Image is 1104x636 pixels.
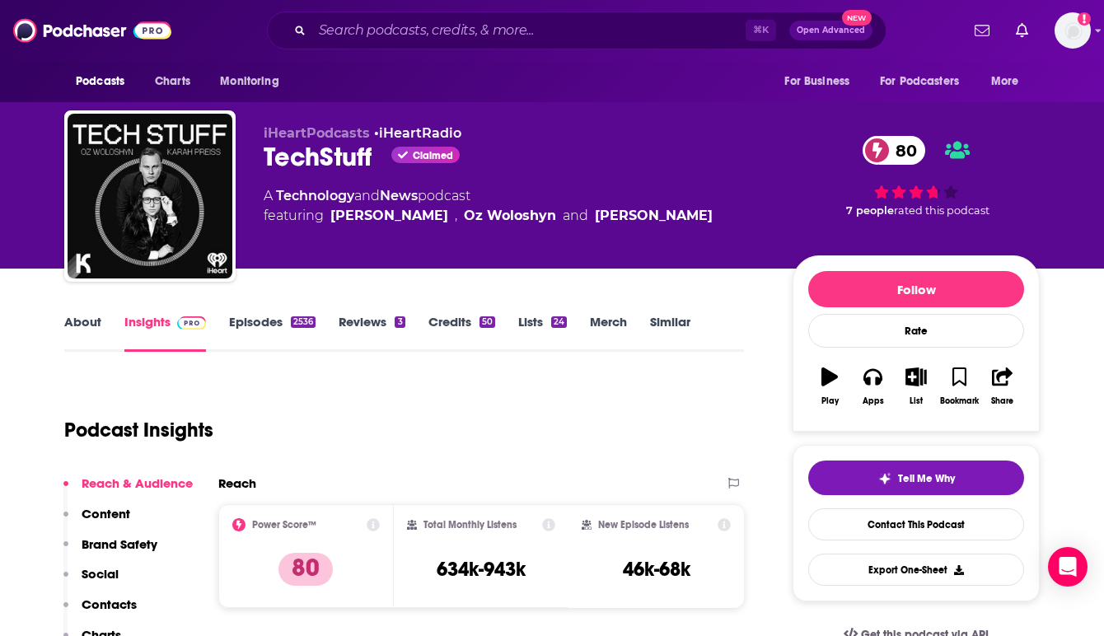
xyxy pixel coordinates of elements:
a: Charts [144,66,200,97]
button: open menu [869,66,983,97]
a: Similar [650,314,690,352]
span: Tell Me Why [898,472,955,485]
div: [PERSON_NAME] [595,206,713,226]
div: 80 7 peoplerated this podcast [793,125,1040,227]
span: Podcasts [76,70,124,93]
button: open menu [773,66,870,97]
a: 80 [863,136,925,165]
img: Podchaser Pro [177,316,206,330]
div: Open Intercom Messenger [1048,547,1088,587]
button: Contacts [63,596,137,627]
img: Podchaser - Follow, Share and Rate Podcasts [13,15,171,46]
a: Show notifications dropdown [968,16,996,44]
span: For Podcasters [880,70,959,93]
a: About [64,314,101,352]
span: iHeartPodcasts [264,125,370,141]
input: Search podcasts, credits, & more... [312,17,746,44]
span: • [374,125,461,141]
h3: 634k-943k [437,557,526,582]
a: Jonathan Strickland [330,206,448,226]
span: Logged in as HughE [1055,12,1091,49]
span: For Business [784,70,849,93]
button: Play [808,357,851,416]
a: Episodes2536 [229,314,316,352]
a: Technology [276,188,354,203]
span: and [354,188,380,203]
div: 2536 [291,316,316,328]
span: ⌘ K [746,20,776,41]
h2: Reach [218,475,256,491]
button: Follow [808,271,1024,307]
div: List [910,396,923,406]
img: User Profile [1055,12,1091,49]
button: Show profile menu [1055,12,1091,49]
p: Brand Safety [82,536,157,552]
span: New [842,10,872,26]
span: 80 [879,136,925,165]
span: Open Advanced [797,26,865,35]
div: 50 [479,316,495,328]
button: tell me why sparkleTell Me Why [808,461,1024,495]
button: Open AdvancedNew [789,21,872,40]
h3: 46k-68k [623,557,690,582]
span: featuring [264,206,713,226]
button: Reach & Audience [63,475,193,506]
span: More [991,70,1019,93]
span: rated this podcast [894,204,989,217]
button: List [895,357,938,416]
a: News [380,188,418,203]
button: open menu [208,66,300,97]
div: Bookmark [940,396,979,406]
span: Monitoring [220,70,278,93]
p: Contacts [82,596,137,612]
div: 24 [551,316,567,328]
button: Share [981,357,1024,416]
p: Reach & Audience [82,475,193,491]
button: open menu [980,66,1040,97]
h2: Power Score™ [252,519,316,531]
button: Apps [851,357,894,416]
div: Search podcasts, credits, & more... [267,12,886,49]
span: , [455,206,457,226]
div: Apps [863,396,884,406]
a: Contact This Podcast [808,508,1024,540]
div: Play [821,396,839,406]
button: Bookmark [938,357,980,416]
img: tell me why sparkle [878,472,891,485]
button: Export One-Sheet [808,554,1024,586]
svg: Add a profile image [1078,12,1091,26]
a: Show notifications dropdown [1009,16,1035,44]
button: Content [63,506,130,536]
button: Brand Safety [63,536,157,567]
div: 3 [395,316,405,328]
span: and [563,206,588,226]
p: Social [82,566,119,582]
h2: New Episode Listens [598,519,689,531]
span: Charts [155,70,190,93]
a: Lists24 [518,314,567,352]
h2: Total Monthly Listens [423,519,517,531]
span: Claimed [413,152,453,160]
button: Social [63,566,119,596]
div: A podcast [264,186,713,226]
img: TechStuff [68,114,232,278]
a: iHeartRadio [379,125,461,141]
p: 80 [278,553,333,586]
div: Share [991,396,1013,406]
a: Reviews3 [339,314,405,352]
p: Content [82,506,130,521]
a: Merch [590,314,627,352]
button: open menu [64,66,146,97]
div: Rate [808,314,1024,348]
h1: Podcast Insights [64,418,213,442]
a: Credits50 [428,314,495,352]
a: InsightsPodchaser Pro [124,314,206,352]
div: Oz Woloshyn [464,206,556,226]
span: 7 people [846,204,894,217]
